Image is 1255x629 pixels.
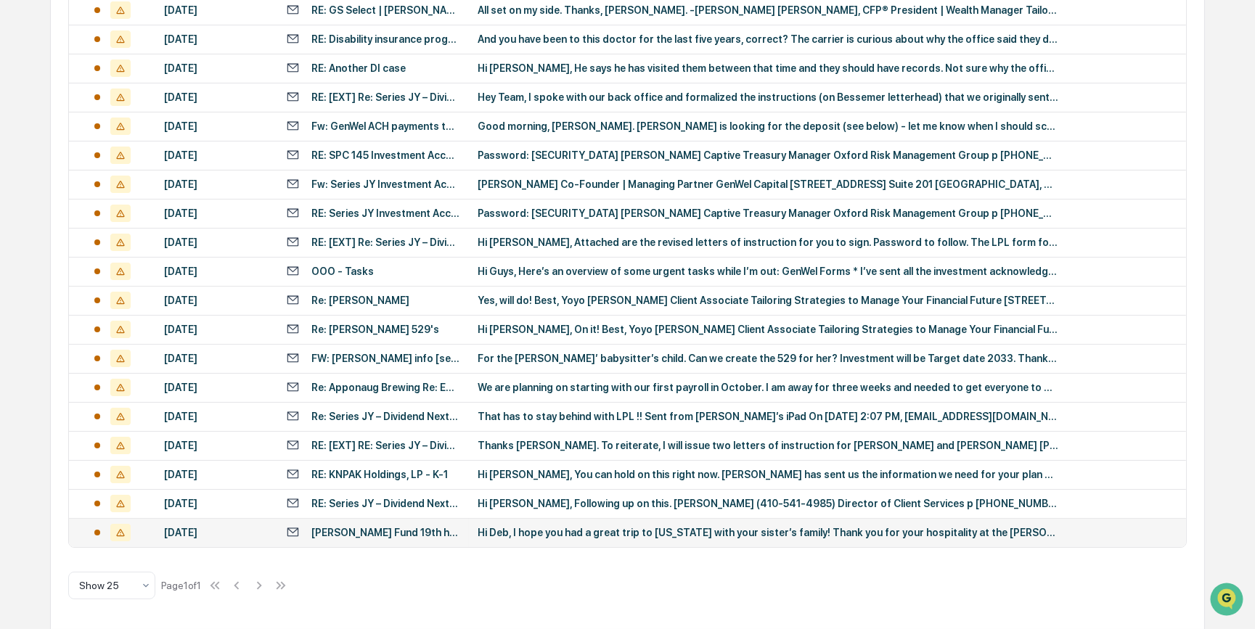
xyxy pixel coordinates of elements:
[49,126,184,137] div: We're available if you need us!
[478,62,1058,74] div: Hi [PERSON_NAME], He says he has visited them between that time and they should have records. Not...
[164,178,268,190] div: [DATE]
[311,353,460,364] div: FW: [PERSON_NAME] info [secure]
[478,91,1058,103] div: Hey Team, I spoke with our back office and formalized the instructions (on Bessemer letterhead) t...
[478,178,1058,190] div: [PERSON_NAME] Co-Founder | Managing Partner GenWel Capital [STREET_ADDRESS] Suite 201 [GEOGRAPHIC...
[161,580,201,591] div: Page 1 of 1
[120,183,180,197] span: Attestations
[311,440,460,451] div: RE: [EXT] RE: Series JY – Dividend Next Steps
[478,324,1058,335] div: Hi [PERSON_NAME], On it! Best, Yoyo [PERSON_NAME] Client Associate Tailoring Strategies to Manage...
[478,149,1058,161] div: Password: [SECURITY_DATA] [PERSON_NAME] Captive Treasury Manager Oxford Risk Management Group p [...
[478,498,1058,509] div: Hi [PERSON_NAME], Following up on this. [PERSON_NAME] (410‑541‑4985) ​​​​ Director of Client Serv...
[15,184,26,196] div: 🖐️
[29,183,94,197] span: Preclearance
[164,4,268,16] div: [DATE]
[15,111,41,137] img: 1746055101610-c473b297-6a78-478c-a979-82029cc54cd1
[311,382,460,393] div: Re: Apponaug Brewing Re: Equitable Contact
[164,266,268,277] div: [DATE]
[311,178,460,190] div: Fw: Series JY Investment Account
[164,498,268,509] div: [DATE]
[144,246,176,257] span: Pylon
[478,207,1058,219] div: Password: [SECURITY_DATA] [PERSON_NAME] Captive Treasury Manager Oxford Risk Management Group p [...
[164,527,268,538] div: [DATE]
[9,177,99,203] a: 🖐️Preclearance
[478,353,1058,364] div: For the [PERSON_NAME]’ babysitter’s child. Can we create the 529 for her? Investment will be Targ...
[311,295,409,306] div: Re: [PERSON_NAME]
[478,266,1058,277] div: Hi Guys, Here’s an overview of some urgent tasks while I’m out: GenWel Forms * I’ve sent all the ...
[1209,581,1248,620] iframe: Open customer support
[164,149,268,161] div: [DATE]
[164,33,268,45] div: [DATE]
[164,469,268,480] div: [DATE]
[311,149,460,161] div: RE: SPC 145 Investment Account
[311,237,460,248] div: RE: [EXT] Re: Series JY – Dividend Next Steps
[9,205,97,231] a: 🔎Data Lookup
[164,91,268,103] div: [DATE]
[478,440,1058,451] div: Thanks [PERSON_NAME]. To reiterate, I will issue two letters of instruction for [PERSON_NAME] and...
[478,382,1058,393] div: We are planning on starting with our first payroll in October. I am away for three weeks and need...
[164,382,268,393] div: [DATE]
[478,237,1058,248] div: Hi [PERSON_NAME], Attached are the revised letters of instruction for you to sign. Password to fo...
[311,91,460,103] div: RE: [EXT] Re: Series JY – Dividend Next Steps (Securely delivered by Bessemer Trust)
[478,527,1058,538] div: Hi Deb, I hope you had a great trip to [US_STATE] with your sister’s family! Thank you for your h...
[164,295,268,306] div: [DATE]
[478,411,1058,422] div: That has to stay behind with LPL !! Sent from [PERSON_NAME]’s iPad On [DATE] 2:07 PM, [EMAIL_ADDR...
[102,245,176,257] a: Powered byPylon
[478,469,1058,480] div: Hi [PERSON_NAME], You can hold on this right now. [PERSON_NAME] has sent us the information we ne...
[15,212,26,223] div: 🔎
[478,33,1058,45] div: And you have been to this doctor for the last five years, correct? The carrier is curious about w...
[311,266,374,277] div: OOO - Tasks
[478,120,1058,132] div: Good morning, [PERSON_NAME]. [PERSON_NAME] is looking for the deposit (see below) - let me know w...
[311,498,460,509] div: RE: Series JY – Dividend Next Steps
[478,4,1058,16] div: All set on my side. Thanks, [PERSON_NAME]. -[PERSON_NAME] [PERSON_NAME], CFP® President | Wealth ...
[311,207,460,219] div: RE: Series JY Investment Account
[247,115,264,133] button: Start new chat
[311,62,406,74] div: RE: Another DI case
[49,111,238,126] div: Start new chat
[164,353,268,364] div: [DATE]
[478,295,1058,306] div: Yes, will do! Best, Yoyo [PERSON_NAME] Client Associate Tailoring Strategies to Manage Your Finan...
[164,62,268,74] div: [DATE]
[311,4,460,16] div: RE: GS Select | [PERSON_NAME] | App 86978
[311,411,460,422] div: Re: Series JY – Dividend Next Steps [EXTERNAL] (Securely delivered by Bessemer Trust)
[311,324,439,335] div: Re: [PERSON_NAME] 529's
[311,120,460,132] div: Fw: GenWel ACH payments to CJ
[164,120,268,132] div: [DATE]
[15,30,264,54] p: How can we help?
[311,33,460,45] div: RE: Disability insurance progress
[311,527,460,538] div: [PERSON_NAME] Fund 19th hole
[29,210,91,225] span: Data Lookup
[164,237,268,248] div: [DATE]
[311,469,448,480] div: RE: KNPAK Holdings, LP - K-1
[164,207,268,219] div: [DATE]
[99,177,186,203] a: 🗄️Attestations
[164,324,268,335] div: [DATE]
[164,411,268,422] div: [DATE]
[164,440,268,451] div: [DATE]
[105,184,117,196] div: 🗄️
